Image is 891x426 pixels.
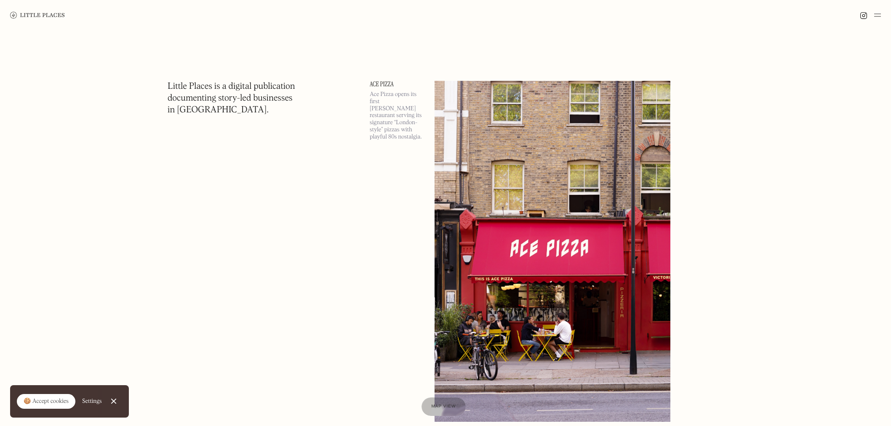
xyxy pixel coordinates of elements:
div: Settings [82,398,102,404]
h1: Little Places is a digital publication documenting story-led businesses in [GEOGRAPHIC_DATA]. [168,81,295,116]
a: Ace Pizza [370,81,424,88]
div: 🍪 Accept cookies [24,397,69,406]
p: Ace Pizza opens its first [PERSON_NAME] restaurant serving its signature “London-style” pizzas wi... [370,91,424,141]
div: Close Cookie Popup [113,401,114,402]
a: Map view [421,397,466,416]
a: Close Cookie Popup [105,393,122,410]
a: 🍪 Accept cookies [17,394,75,409]
img: Ace Pizza [435,81,670,422]
a: Settings [82,392,102,411]
span: Map view [432,404,456,409]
